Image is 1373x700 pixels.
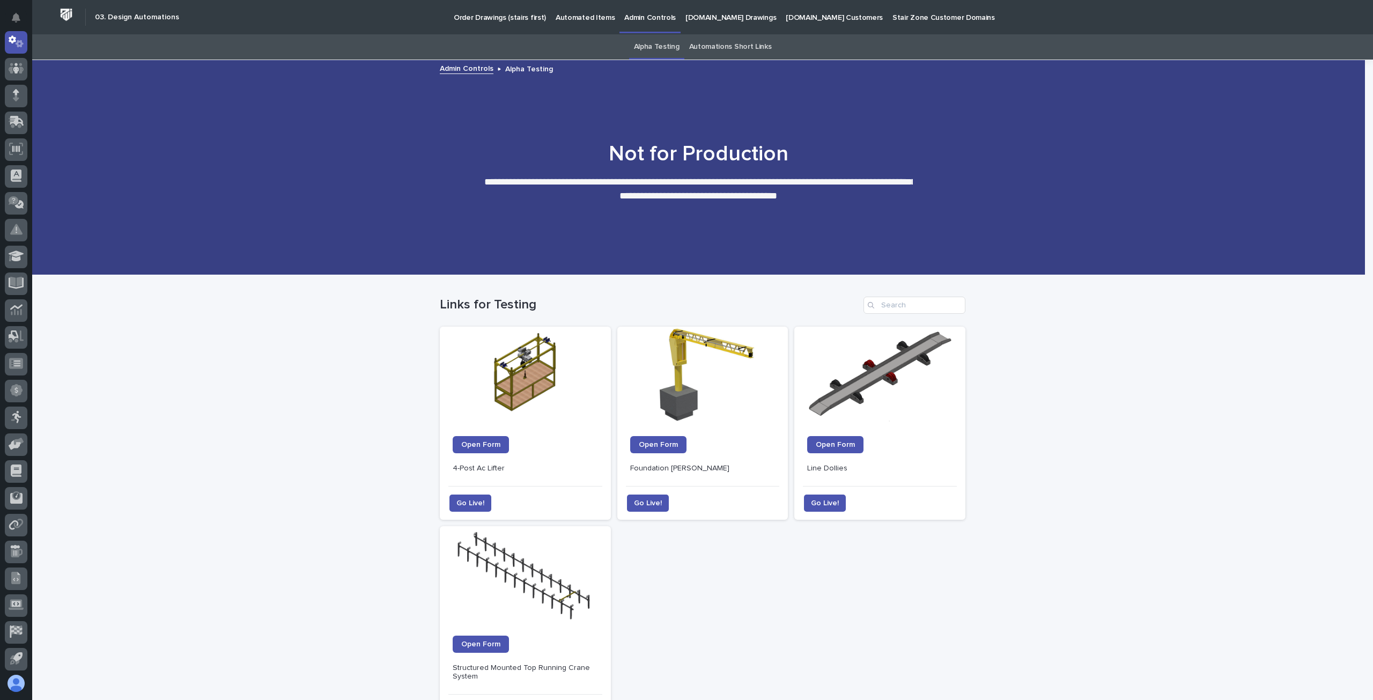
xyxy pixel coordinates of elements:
[617,327,788,520] a: Open FormFoundation [PERSON_NAME]Go Live!
[630,464,776,473] p: Foundation [PERSON_NAME]
[630,436,686,453] a: Open Form
[505,62,553,74] p: Alpha Testing
[453,636,509,653] a: Open Form
[440,62,493,74] a: Admin Controls
[456,498,484,509] span: Go Live!
[95,13,179,22] h2: 03. Design Automations
[13,13,27,30] div: Notifications
[639,441,678,448] span: Open Form
[449,495,491,512] button: Go Live!
[627,495,669,512] button: Go Live!
[461,441,500,448] span: Open Form
[440,297,859,313] h1: Links for Testing
[634,498,662,509] span: Go Live!
[634,34,680,60] a: Alpha Testing
[5,672,27,695] button: users-avatar
[435,141,961,167] h1: Not for Production
[863,297,965,314] input: Search
[453,664,598,682] p: Structured Mounted Top Running Crane System
[5,6,27,29] button: Notifications
[453,436,509,453] a: Open Form
[811,498,839,509] span: Go Live!
[56,5,76,25] img: Workspace Logo
[794,327,965,520] a: Open FormLine DolliesGo Live!
[816,441,855,448] span: Open Form
[807,464,953,473] p: Line Dollies
[804,495,846,512] button: Go Live!
[689,34,772,60] a: Automations Short Links
[440,327,611,520] a: Open Form4-Post Ac LifterGo Live!
[807,436,863,453] a: Open Form
[453,464,598,473] p: 4-Post Ac Lifter
[461,640,500,648] span: Open Form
